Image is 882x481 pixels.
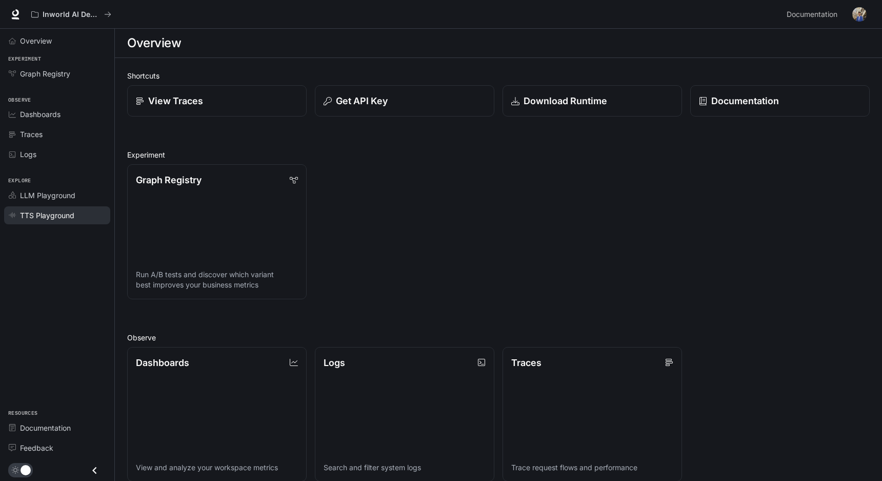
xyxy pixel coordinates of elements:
a: Logs [4,145,110,163]
a: Graph Registry [4,65,110,83]
p: Get API Key [336,94,388,108]
a: Documentation [4,419,110,437]
p: Documentation [711,94,779,108]
span: Dashboards [20,109,61,120]
span: Documentation [20,422,71,433]
span: Traces [20,129,43,140]
h2: Observe [127,332,870,343]
a: Documentation [690,85,870,117]
p: Search and filter system logs [324,463,486,473]
span: LLM Playground [20,190,75,201]
span: Overview [20,35,52,46]
span: Dark mode toggle [21,464,31,475]
a: Overview [4,32,110,50]
p: Inworld AI Demos [43,10,100,19]
span: Documentation [787,8,837,21]
a: Dashboards [4,105,110,123]
a: TTS Playground [4,206,110,224]
p: Traces [511,356,542,370]
a: Download Runtime [503,85,682,117]
span: Feedback [20,442,53,453]
p: Trace request flows and performance [511,463,673,473]
a: Traces [4,125,110,143]
p: Download Runtime [524,94,607,108]
span: TTS Playground [20,210,74,221]
p: Logs [324,356,345,370]
h2: Experiment [127,149,870,160]
button: User avatar [849,4,870,25]
button: All workspaces [27,4,116,25]
p: Run A/B tests and discover which variant best improves your business metrics [136,270,298,290]
span: Graph Registry [20,68,70,79]
a: Documentation [783,4,845,25]
h2: Shortcuts [127,70,870,81]
button: Close drawer [83,460,106,481]
span: Logs [20,149,36,160]
a: LLM Playground [4,186,110,204]
p: View Traces [148,94,203,108]
button: Get API Key [315,85,494,117]
a: View Traces [127,85,307,117]
p: View and analyze your workspace metrics [136,463,298,473]
img: User avatar [852,7,867,22]
a: Feedback [4,439,110,457]
p: Graph Registry [136,173,202,187]
a: Graph RegistryRun A/B tests and discover which variant best improves your business metrics [127,164,307,299]
p: Dashboards [136,356,189,370]
h1: Overview [127,33,181,53]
